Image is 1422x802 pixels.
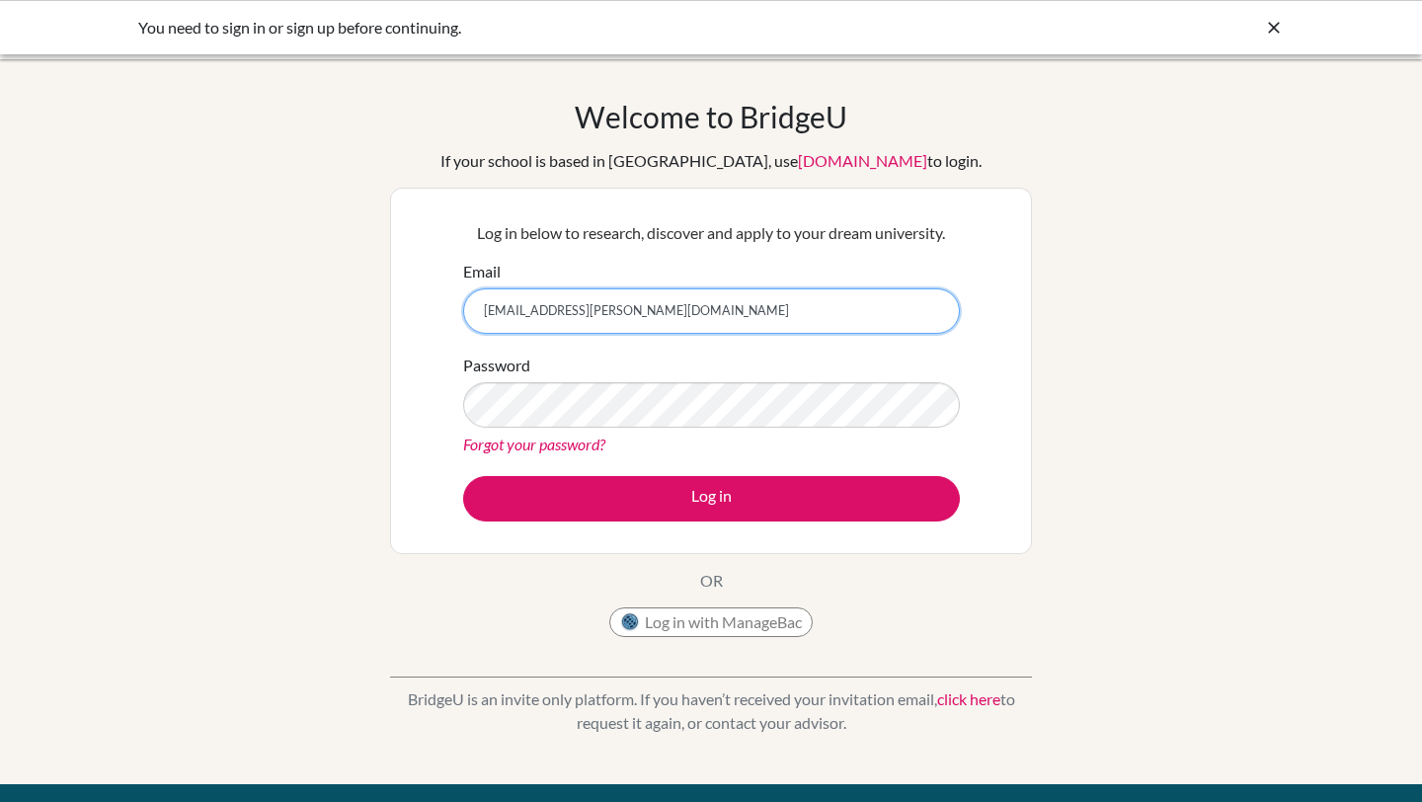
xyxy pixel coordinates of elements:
a: [DOMAIN_NAME] [798,151,927,170]
div: If your school is based in [GEOGRAPHIC_DATA], use to login. [440,149,982,173]
a: Forgot your password? [463,435,605,453]
button: Log in [463,476,960,521]
label: Email [463,260,501,283]
div: You need to sign in or sign up before continuing. [138,16,987,40]
h1: Welcome to BridgeU [575,99,847,134]
a: click here [937,689,1000,708]
label: Password [463,354,530,377]
button: Log in with ManageBac [609,607,813,637]
p: Log in below to research, discover and apply to your dream university. [463,221,960,245]
p: BridgeU is an invite only platform. If you haven’t received your invitation email, to request it ... [390,687,1032,735]
p: OR [700,569,723,593]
